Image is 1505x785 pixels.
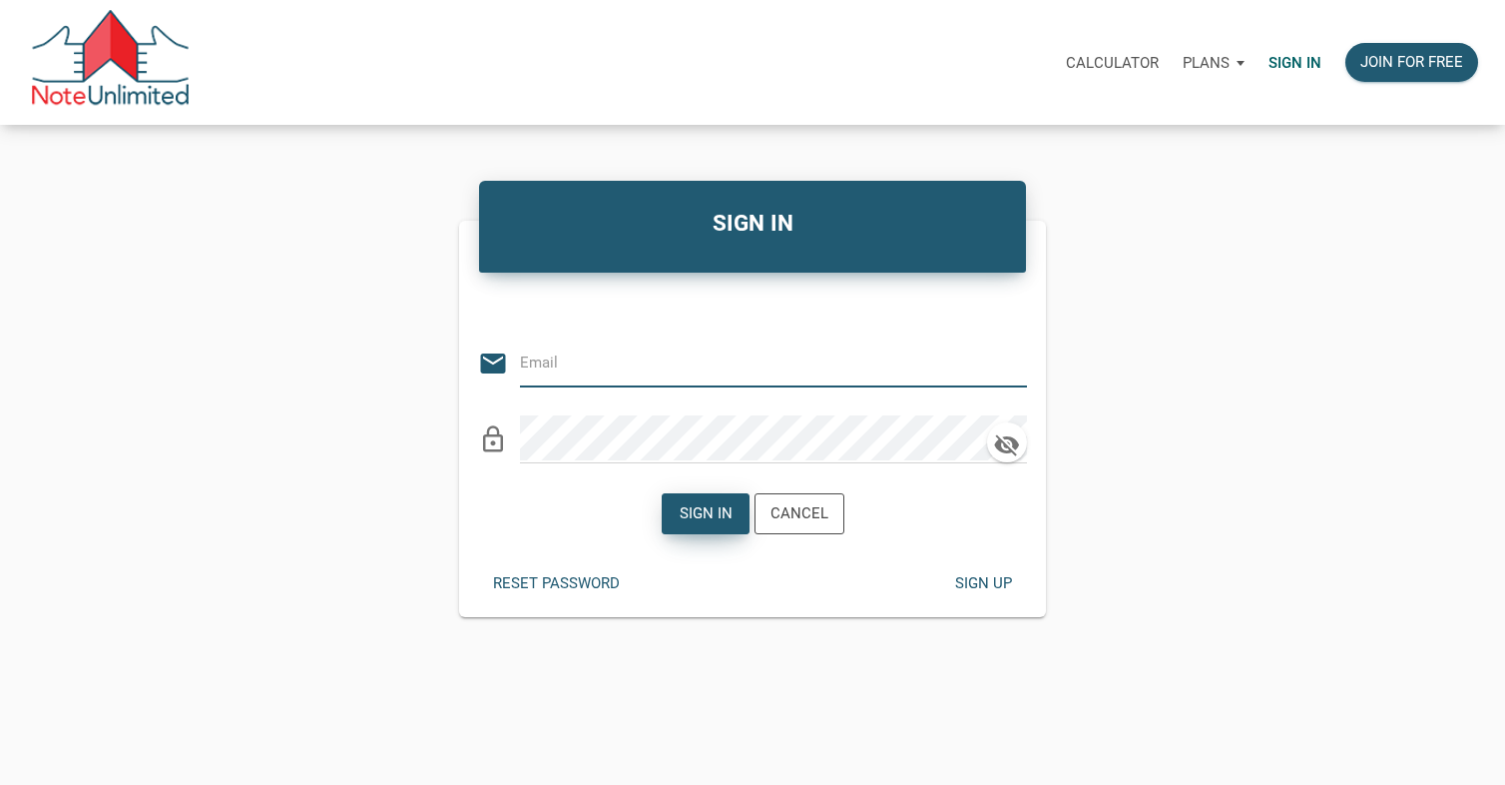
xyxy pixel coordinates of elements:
img: NoteUnlimited [30,10,191,115]
button: Reset password [478,564,635,603]
input: Email [520,340,997,385]
button: Cancel [754,493,844,534]
button: Sign in [662,493,750,534]
a: Sign in [1256,31,1333,94]
i: email [478,349,508,379]
a: Plans [1171,31,1256,94]
a: Calculator [1054,31,1171,94]
button: Plans [1171,33,1256,93]
div: Reset password [493,572,620,595]
div: Join for free [1360,51,1463,74]
h4: SIGN IN [494,207,1011,241]
div: Sign in [679,502,732,525]
i: lock_outline [478,424,508,454]
a: Join for free [1333,31,1490,94]
p: Sign in [1268,54,1321,72]
p: Calculator [1066,54,1159,72]
button: Join for free [1345,43,1478,82]
p: Plans [1183,54,1230,72]
div: Sign up [955,572,1012,595]
div: Cancel [770,502,828,525]
button: Sign up [939,564,1027,603]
